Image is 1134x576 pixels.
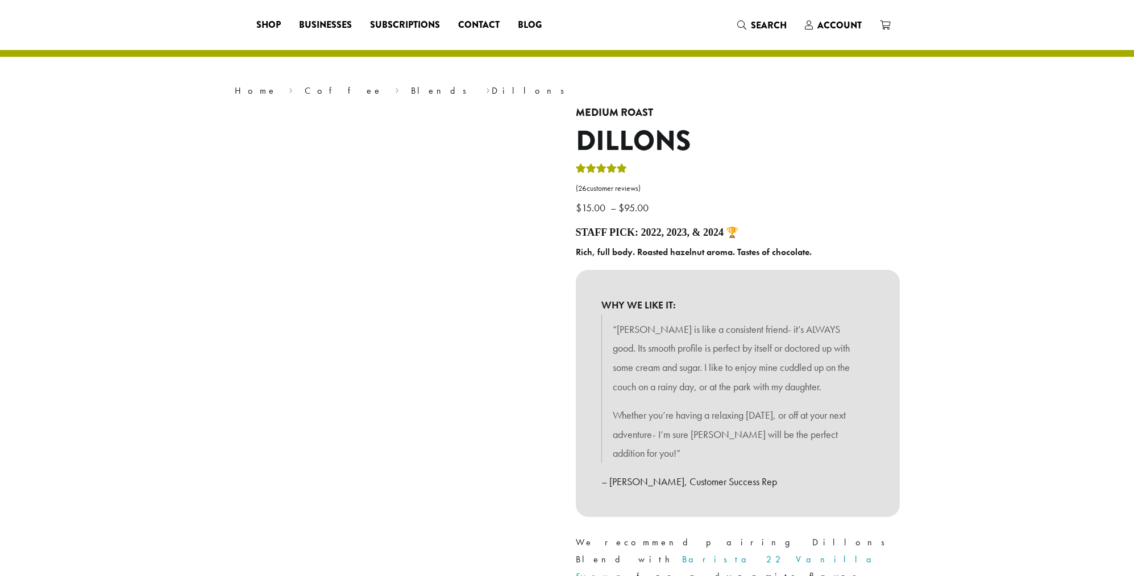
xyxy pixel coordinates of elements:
[728,16,796,35] a: Search
[395,80,399,98] span: ›
[289,80,293,98] span: ›
[247,16,290,34] a: Shop
[601,472,874,491] p: – [PERSON_NAME], Customer Success Rep
[411,85,474,97] a: Blends
[305,85,383,97] a: Coffee
[613,320,863,396] p: “[PERSON_NAME] is like a consistent friend- it’s ALWAYS good. Its smooth profile is perfect by it...
[235,84,900,98] nav: Breadcrumb
[458,18,500,32] span: Contact
[601,295,874,315] b: WHY WE LIKE IT:
[576,125,900,158] h1: Dillons
[576,227,900,239] h4: Staff Pick: 2022, 2023, & 2024 🏆
[576,201,608,214] bdi: 15.00
[509,16,551,34] a: Blog
[576,107,900,119] h4: Medium Roast
[576,162,627,179] div: Rated 5.00 out of 5
[578,183,587,193] span: 26
[613,406,863,463] p: Whether you’re having a relaxing [DATE], or off at your next adventure- I’m sure [PERSON_NAME] wi...
[235,85,277,97] a: Home
[449,16,509,34] a: Contact
[255,107,539,391] img: Dillons
[618,201,651,214] bdi: 95.00
[299,18,352,32] span: Businesses
[370,18,440,32] span: Subscriptions
[751,19,787,32] span: Search
[576,201,581,214] span: $
[256,18,281,32] span: Shop
[817,19,862,32] span: Account
[486,80,490,98] span: ›
[361,16,449,34] a: Subscriptions
[290,16,361,34] a: Businesses
[796,16,871,35] a: Account
[618,201,624,214] span: $
[610,201,616,214] span: –
[576,183,900,194] a: (26customer reviews)
[518,18,542,32] span: Blog
[576,246,812,258] b: Rich, full body. Roasted hazelnut aroma. Tastes of chocolate.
